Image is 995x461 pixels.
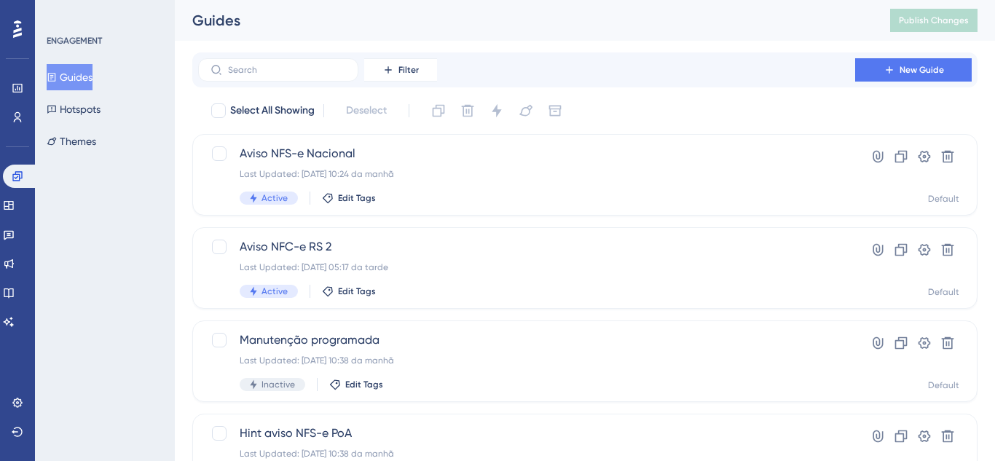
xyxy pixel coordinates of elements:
span: Edit Tags [338,285,376,297]
div: Default [928,286,959,298]
button: New Guide [855,58,972,82]
span: Edit Tags [338,192,376,204]
div: Last Updated: [DATE] 05:17 da tarde [240,261,814,273]
div: Last Updated: [DATE] 10:24 da manhã [240,168,814,180]
span: Deselect [346,102,387,119]
div: Guides [192,10,854,31]
span: Inactive [261,379,295,390]
div: Default [928,379,959,391]
span: Publish Changes [899,15,969,26]
div: Last Updated: [DATE] 10:38 da manhã [240,448,814,460]
button: Edit Tags [322,285,376,297]
input: Search [228,65,346,75]
button: Deselect [333,98,400,124]
span: Hint aviso NFS-e PoA [240,425,814,442]
button: Hotspots [47,96,101,122]
button: Edit Tags [322,192,376,204]
button: Guides [47,64,93,90]
span: Active [261,192,288,204]
span: Active [261,285,288,297]
span: New Guide [900,64,944,76]
span: Edit Tags [345,379,383,390]
div: Last Updated: [DATE] 10:38 da manhã [240,355,814,366]
div: Default [928,193,959,205]
span: Filter [398,64,419,76]
span: Aviso NFS-e Nacional [240,145,814,162]
div: ENGAGEMENT [47,35,102,47]
span: Manutenção programada [240,331,814,349]
button: Publish Changes [890,9,978,32]
span: Select All Showing [230,102,315,119]
span: Aviso NFC-e RS 2 [240,238,814,256]
button: Edit Tags [329,379,383,390]
button: Filter [364,58,437,82]
button: Themes [47,128,96,154]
